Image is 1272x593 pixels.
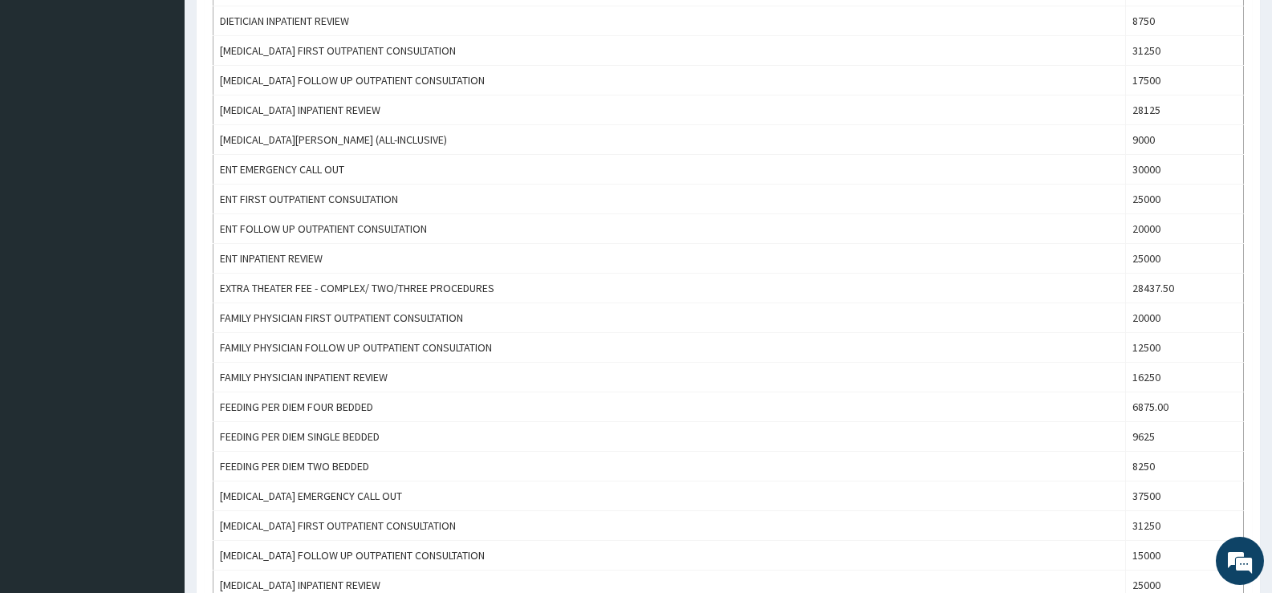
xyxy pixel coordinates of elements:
[213,303,1126,333] td: FAMILY PHYSICIAN FIRST OUTPATIENT CONSULTATION
[1126,95,1244,125] td: 28125
[1126,244,1244,274] td: 25000
[8,410,306,466] textarea: Type your message and hit 'Enter'
[1126,363,1244,392] td: 16250
[213,155,1126,185] td: ENT EMERGENCY CALL OUT
[1126,125,1244,155] td: 9000
[213,6,1126,36] td: DIETICIAN INPATIENT REVIEW
[1126,333,1244,363] td: 12500
[213,363,1126,392] td: FAMILY PHYSICIAN INPATIENT REVIEW
[213,185,1126,214] td: ENT FIRST OUTPATIENT CONSULTATION
[213,452,1126,481] td: FEEDING PER DIEM TWO BEDDED
[1126,155,1244,185] td: 30000
[1126,541,1244,571] td: 15000
[1126,303,1244,333] td: 20000
[213,125,1126,155] td: [MEDICAL_DATA][PERSON_NAME] (ALL-INCLUSIVE)
[1126,422,1244,452] td: 9625
[213,511,1126,541] td: [MEDICAL_DATA] FIRST OUTPATIENT CONSULTATION
[1126,452,1244,481] td: 8250
[213,274,1126,303] td: EXTRA THEATER FEE - COMPLEX/ TWO/THREE PROCEDURES
[213,333,1126,363] td: FAMILY PHYSICIAN FOLLOW UP OUTPATIENT CONSULTATION
[1126,392,1244,422] td: 6875.00
[213,36,1126,66] td: [MEDICAL_DATA] FIRST OUTPATIENT CONSULTATION
[213,541,1126,571] td: [MEDICAL_DATA] FOLLOW UP OUTPATIENT CONSULTATION
[213,392,1126,422] td: FEEDING PER DIEM FOUR BEDDED
[1126,6,1244,36] td: 8750
[213,244,1126,274] td: ENT INPATIENT REVIEW
[30,80,65,120] img: d_794563401_company_1708531726252_794563401
[1126,274,1244,303] td: 28437.50
[213,95,1126,125] td: [MEDICAL_DATA] INPATIENT REVIEW
[1126,214,1244,244] td: 20000
[1126,185,1244,214] td: 25000
[83,90,270,111] div: Chat with us now
[1126,66,1244,95] td: 17500
[263,8,302,47] div: Minimize live chat window
[1126,481,1244,511] td: 37500
[93,188,221,350] span: We're online!
[1126,511,1244,541] td: 31250
[213,66,1126,95] td: [MEDICAL_DATA] FOLLOW UP OUTPATIENT CONSULTATION
[213,422,1126,452] td: FEEDING PER DIEM SINGLE BEDDED
[1126,36,1244,66] td: 31250
[213,481,1126,511] td: [MEDICAL_DATA] EMERGENCY CALL OUT
[213,214,1126,244] td: ENT FOLLOW UP OUTPATIENT CONSULTATION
